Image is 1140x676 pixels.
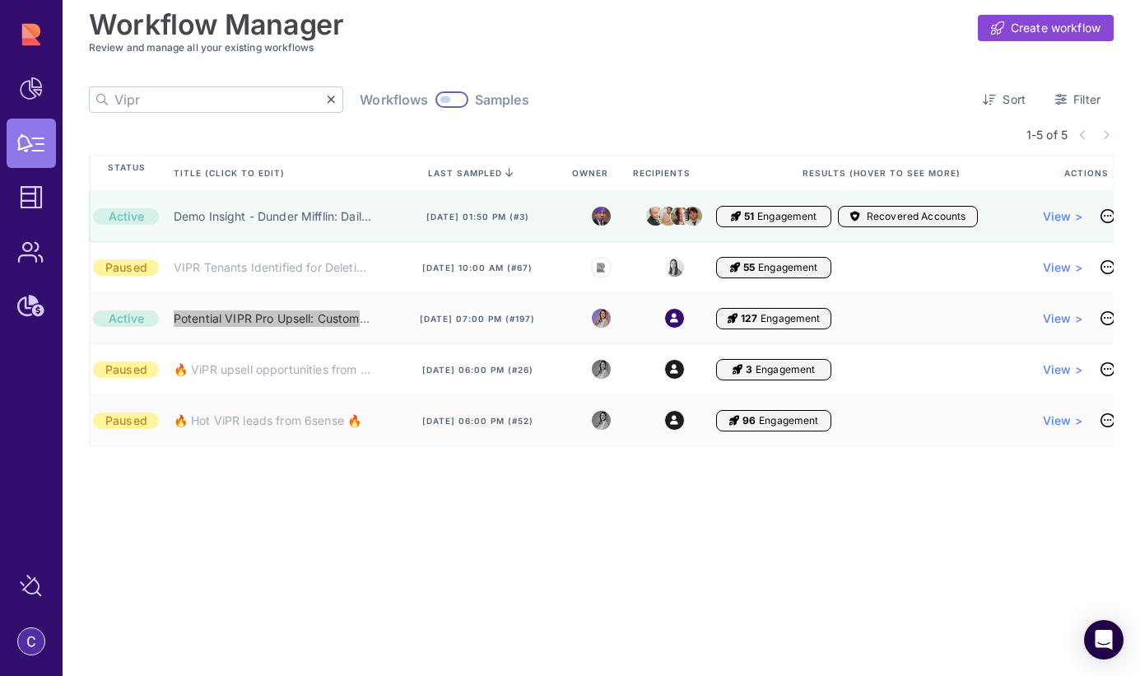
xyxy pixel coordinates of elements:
[420,313,535,324] span: [DATE] 07:00 pm (#197)
[731,210,741,223] i: Engagement
[174,259,372,276] a: VIPR Tenants Identified for Deletion →🗑️
[1084,620,1124,660] div: Open Intercom Messenger
[1043,259,1082,276] a: View >
[850,210,860,223] i: Accounts
[683,207,702,226] img: jim.jpeg
[741,312,757,325] span: 127
[1073,91,1100,108] span: Filter
[1043,413,1082,429] a: View >
[422,262,533,273] span: [DATE] 10:00 am (#67)
[93,413,159,429] div: Paused
[18,628,44,655] img: account-photo
[665,258,684,277] img: 8525803544391_e4bc78f9dfe39fb1ff36_32.jpg
[114,87,327,112] input: Search by title
[803,167,964,179] span: Results (Hover to see more)
[1043,310,1082,327] a: View >
[758,261,817,274] span: Engagement
[592,411,611,430] img: 8988563339665_5a12f1d3e1fcf310ea11_32.png
[174,310,372,327] a: Potential VIPR Pro Upsell: Customers with Multiple Vulnerability Scanners
[759,414,818,427] span: Engagement
[89,8,344,41] h1: Workflow Manager
[174,361,372,378] a: 🔥 ViPR upsell opportunities from 6sense 🔥
[658,203,677,229] img: stanley.jpeg
[746,363,752,376] span: 3
[867,210,966,223] span: Recovered Accounts
[426,211,529,222] span: [DATE] 01:50 pm (#3)
[744,210,754,223] span: 51
[572,167,612,179] span: Owner
[592,309,611,328] img: 8988563339665_5a12f1d3e1fcf310ea11_32.png
[671,207,690,224] img: kevin.jpeg
[592,207,611,226] img: michael.jpeg
[1011,20,1100,36] span: Create workflow
[646,202,665,230] img: creed.jpeg
[475,91,529,108] span: Samples
[733,363,742,376] i: Engagement
[1026,126,1068,143] span: 1-5 of 5
[93,208,159,225] div: Active
[108,161,146,184] span: Status
[1003,91,1026,108] span: Sort
[1043,208,1082,225] a: View >
[174,413,361,429] a: 🔥 Hot ViPR leads from 6sense 🔥
[592,360,611,379] img: 8988563339665_5a12f1d3e1fcf310ea11_32.png
[633,167,694,179] span: Recipients
[761,312,820,325] span: Engagement
[756,363,815,376] span: Engagement
[728,312,738,325] i: Engagement
[757,210,817,223] span: Engagement
[422,415,533,427] span: [DATE] 06:00 pm (#52)
[174,208,372,225] a: Demo Insight - Dunder Mifflin: Daily Sales
[742,414,756,427] span: 96
[93,361,159,378] div: Paused
[1043,361,1082,378] a: View >
[89,41,1114,54] h3: Review and manage all your existing workflows
[729,414,739,427] i: Engagement
[743,261,755,274] span: 55
[596,263,606,273] img: Rupert
[422,364,533,375] span: [DATE] 06:00 pm (#26)
[174,167,288,179] span: Title (click to edit)
[93,310,159,327] div: Active
[93,259,159,276] div: Paused
[730,261,740,274] i: Engagement
[360,91,428,108] span: Workflows
[1064,167,1112,179] span: Actions
[428,168,502,178] span: last sampled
